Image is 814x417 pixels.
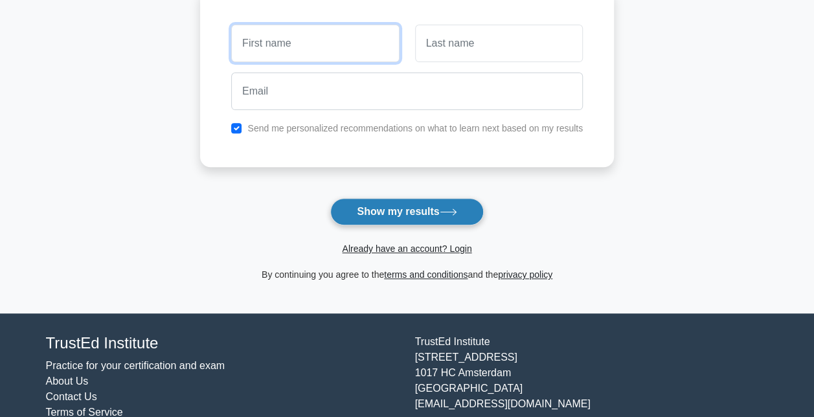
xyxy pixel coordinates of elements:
label: Send me personalized recommendations on what to learn next based on my results [247,123,583,133]
a: terms and conditions [384,269,468,280]
a: Contact Us [46,391,97,402]
a: Practice for your certification and exam [46,360,225,371]
a: About Us [46,376,89,387]
a: Already have an account? Login [342,243,471,254]
input: First name [231,25,399,62]
a: privacy policy [498,269,552,280]
input: Email [231,73,583,110]
h4: TrustEd Institute [46,334,400,353]
div: By continuing you agree to the and the [192,267,622,282]
input: Last name [415,25,583,62]
button: Show my results [330,198,483,225]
